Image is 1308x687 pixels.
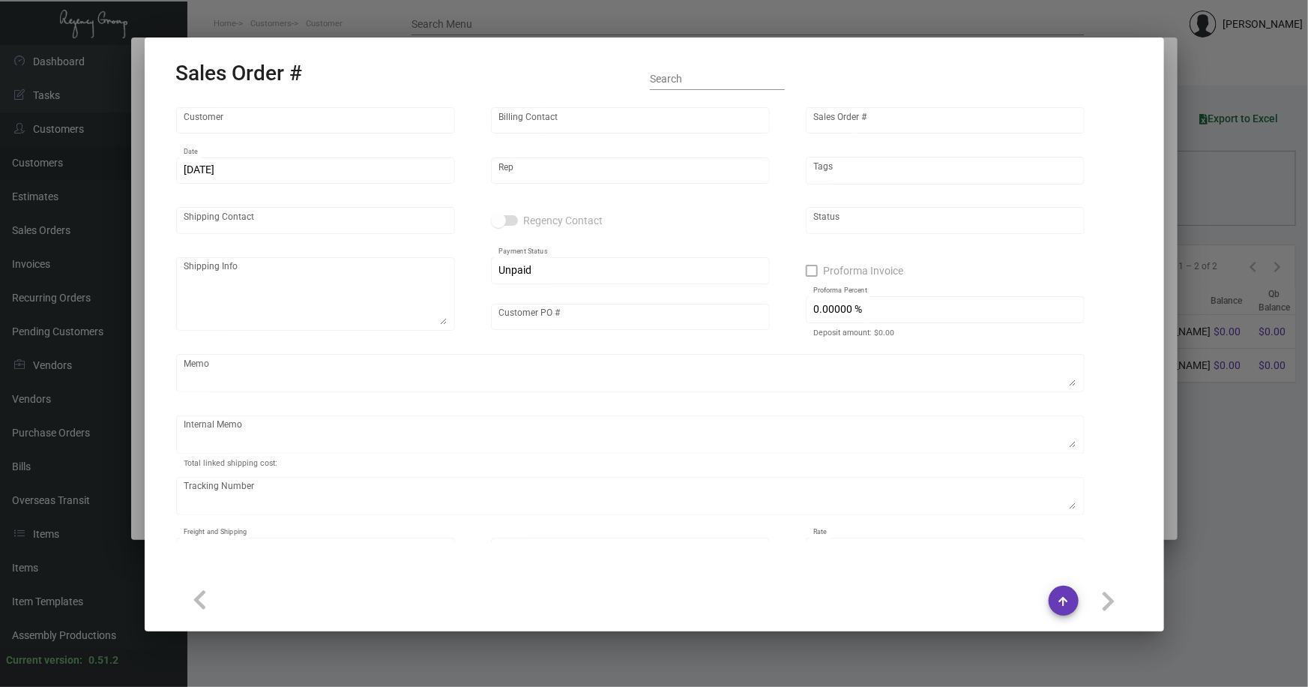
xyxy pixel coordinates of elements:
div: Current version: [6,652,82,668]
span: Proforma Invoice [824,262,904,280]
span: Regency Contact [524,211,603,229]
span: Unpaid [498,264,531,276]
h2: Sales Order # [176,61,303,86]
div: 0.51.2 [88,652,118,668]
mat-hint: Deposit amount: $0.00 [813,328,894,337]
mat-hint: Total linked shipping cost: [184,459,277,468]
